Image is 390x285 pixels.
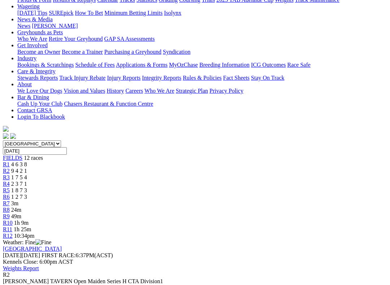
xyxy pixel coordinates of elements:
a: Who We Are [17,36,47,42]
a: Track Injury Rebate [59,75,105,81]
a: R11 [3,226,12,232]
span: 9 4 2 1 [11,168,27,174]
a: [GEOGRAPHIC_DATA] [3,246,62,252]
a: Get Involved [17,42,48,48]
a: Race Safe [287,62,310,68]
a: Schedule of Fees [75,62,114,68]
a: About [17,81,32,87]
img: facebook.svg [3,133,9,139]
span: [DATE] [3,252,40,258]
a: R1 [3,161,10,167]
a: Syndication [163,49,190,55]
a: [PERSON_NAME] [32,23,78,29]
span: 1 7 5 4 [11,174,27,180]
a: SUREpick [49,10,73,16]
div: Kennels Close: 6:00pm ACST [3,259,387,265]
a: Purchasing a Greyhound [104,49,161,55]
a: Retire Your Greyhound [49,36,103,42]
a: Who We Are [144,88,174,94]
a: Stay On Track [251,75,284,81]
a: Breeding Information [199,62,250,68]
a: Strategic Plan [176,88,208,94]
a: News [17,23,30,29]
input: Select date [3,147,67,155]
a: R2 [3,168,10,174]
a: Applications & Forms [116,62,168,68]
a: [DATE] Tips [17,10,47,16]
a: Weights Report [3,265,39,271]
a: R5 [3,187,10,193]
a: Minimum Betting Limits [104,10,162,16]
a: Greyhounds as Pets [17,29,63,35]
a: How To Bet [75,10,103,16]
a: Integrity Reports [142,75,181,81]
a: R6 [3,194,10,200]
a: GAP SA Assessments [104,36,155,42]
img: twitter.svg [10,133,16,139]
a: Wagering [17,3,40,9]
a: R12 [3,233,13,239]
a: R3 [3,174,10,180]
a: Industry [17,55,36,61]
a: Chasers Restaurant & Function Centre [64,101,153,107]
span: 1h 9m [14,220,29,226]
a: Isolynx [164,10,181,16]
a: Vision and Values [64,88,105,94]
span: Weather: Fine [3,239,51,245]
span: 10:34pm [14,233,35,239]
span: 2 3 7 1 [11,181,27,187]
a: R4 [3,181,10,187]
span: 24m [11,207,21,213]
div: Care & Integrity [17,75,387,81]
span: 1 8 7 3 [11,187,27,193]
span: 1 2 7 3 [11,194,27,200]
span: 1h 25m [14,226,31,232]
a: Privacy Policy [209,88,243,94]
a: R7 [3,200,10,206]
a: Rules & Policies [183,75,222,81]
span: 3m [11,200,18,206]
img: logo-grsa-white.png [3,126,9,132]
a: Login To Blackbook [17,114,65,120]
span: [DATE] [3,252,22,258]
a: Become an Owner [17,49,60,55]
a: FIELDS [3,155,22,161]
div: Industry [17,62,387,68]
a: Stewards Reports [17,75,58,81]
a: We Love Our Dogs [17,88,62,94]
a: R8 [3,207,10,213]
a: Contact GRSA [17,107,52,113]
span: R2 [3,272,10,278]
a: ICG Outcomes [251,62,286,68]
a: R10 [3,220,13,226]
a: Become a Trainer [62,49,103,55]
div: Wagering [17,10,387,16]
a: Cash Up Your Club [17,101,62,107]
a: MyOzChase [169,62,198,68]
div: Bar & Dining [17,101,387,107]
span: 4 6 3 8 [11,161,27,167]
a: R9 [3,213,10,219]
a: History [107,88,124,94]
a: Care & Integrity [17,68,56,74]
div: Greyhounds as Pets [17,36,387,42]
img: Fine [35,239,51,246]
div: [PERSON_NAME] TAVERN Open Maiden Series H CTA Division1 [3,278,387,285]
a: Fact Sheets [223,75,250,81]
div: Get Involved [17,49,387,55]
div: About [17,88,387,94]
a: Bar & Dining [17,94,49,100]
a: Injury Reports [107,75,140,81]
